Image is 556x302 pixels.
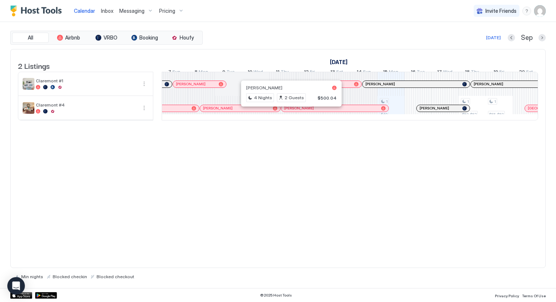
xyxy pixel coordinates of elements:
div: menu [140,104,149,112]
span: Mon [389,69,398,77]
div: menu [140,79,149,88]
span: $49 [381,112,387,117]
div: [DATE] [486,34,501,41]
a: September 18, 2025 [463,67,481,78]
span: Invite Friends [485,8,516,14]
button: Previous month [508,34,515,41]
button: Houfy [164,33,201,43]
a: September 15, 2025 [381,67,400,78]
span: Blocked checkin [53,274,87,279]
span: $500.04 [318,95,337,101]
div: Open Intercom Messenger [7,277,25,295]
span: 7 [168,69,171,77]
span: 1 [467,99,469,104]
span: Tue [417,69,425,77]
span: 11 [276,69,279,77]
span: 13 [330,69,335,77]
span: 20 [519,69,525,77]
span: 17 [437,69,442,77]
span: Airbnb [65,34,80,41]
a: September 7, 2025 [166,67,182,78]
span: 18 [465,69,470,77]
span: [PERSON_NAME] [365,82,395,86]
button: More options [140,79,149,88]
a: Host Tools Logo [10,5,65,16]
span: Claremont #1 [36,78,137,83]
span: 9 [222,69,225,77]
span: Messaging [119,8,144,14]
span: Sat [336,69,343,77]
a: September 8, 2025 [193,67,210,78]
span: [PERSON_NAME] [176,82,206,86]
a: September 20, 2025 [517,67,535,78]
a: September 14, 2025 [355,67,373,78]
span: Thu [281,69,289,77]
span: VRBO [104,34,117,41]
button: Booking [126,33,163,43]
button: Airbnb [50,33,87,43]
span: Thu [471,69,479,77]
span: 12 [304,69,309,77]
span: Calendar [74,8,95,14]
span: $50-$53 [462,112,477,117]
span: Fri [499,69,504,77]
span: Wed [253,69,263,77]
div: menu [522,7,531,15]
div: listing image [23,102,34,114]
span: Pricing [159,8,175,14]
span: © 2025 Host Tools [260,293,292,298]
span: Sep [521,34,533,42]
button: All [12,33,49,43]
span: Booking [139,34,158,41]
div: User profile [534,5,546,17]
span: 1 [386,99,388,104]
button: [DATE] [485,33,502,42]
span: Tue [226,69,234,77]
span: 2 Guests [285,94,304,101]
span: 15 [383,69,388,77]
span: Fri [310,69,315,77]
span: [PERSON_NAME] [420,106,449,111]
div: tab-group [10,31,203,45]
a: September 1, 2025 [328,57,349,67]
span: [PERSON_NAME] [474,82,503,86]
span: [PERSON_NAME] [246,85,282,90]
a: September 16, 2025 [409,67,427,78]
button: VRBO [88,33,125,43]
span: Sun [172,69,180,77]
span: Houfy [180,34,194,41]
a: September 13, 2025 [328,67,345,78]
button: More options [140,104,149,112]
span: [PERSON_NAME] [284,106,314,111]
span: Blocked checkout [97,274,134,279]
span: Sat [526,69,533,77]
span: Min nights [21,274,43,279]
span: Privacy Policy [495,294,519,298]
span: Terms Of Use [522,294,546,298]
span: 14 [357,69,362,77]
a: Google Play Store [35,292,57,299]
span: [PERSON_NAME] [203,106,233,111]
a: App Store [10,292,32,299]
div: listing image [23,78,34,90]
a: Calendar [74,7,95,15]
a: September 10, 2025 [246,67,265,78]
a: September 17, 2025 [435,67,454,78]
span: Wed [443,69,452,77]
span: All [28,34,33,41]
a: Inbox [101,7,113,15]
span: 4 Nights [254,94,272,101]
span: Inbox [101,8,113,14]
span: 2 Listings [18,60,50,71]
span: 1 [494,99,496,104]
span: Claremont #4 [36,102,137,108]
span: 16 [411,69,416,77]
span: 19 [493,69,498,77]
span: 10 [248,69,252,77]
span: $55-$59 [489,112,504,117]
a: September 9, 2025 [221,67,236,78]
a: September 11, 2025 [274,67,291,78]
